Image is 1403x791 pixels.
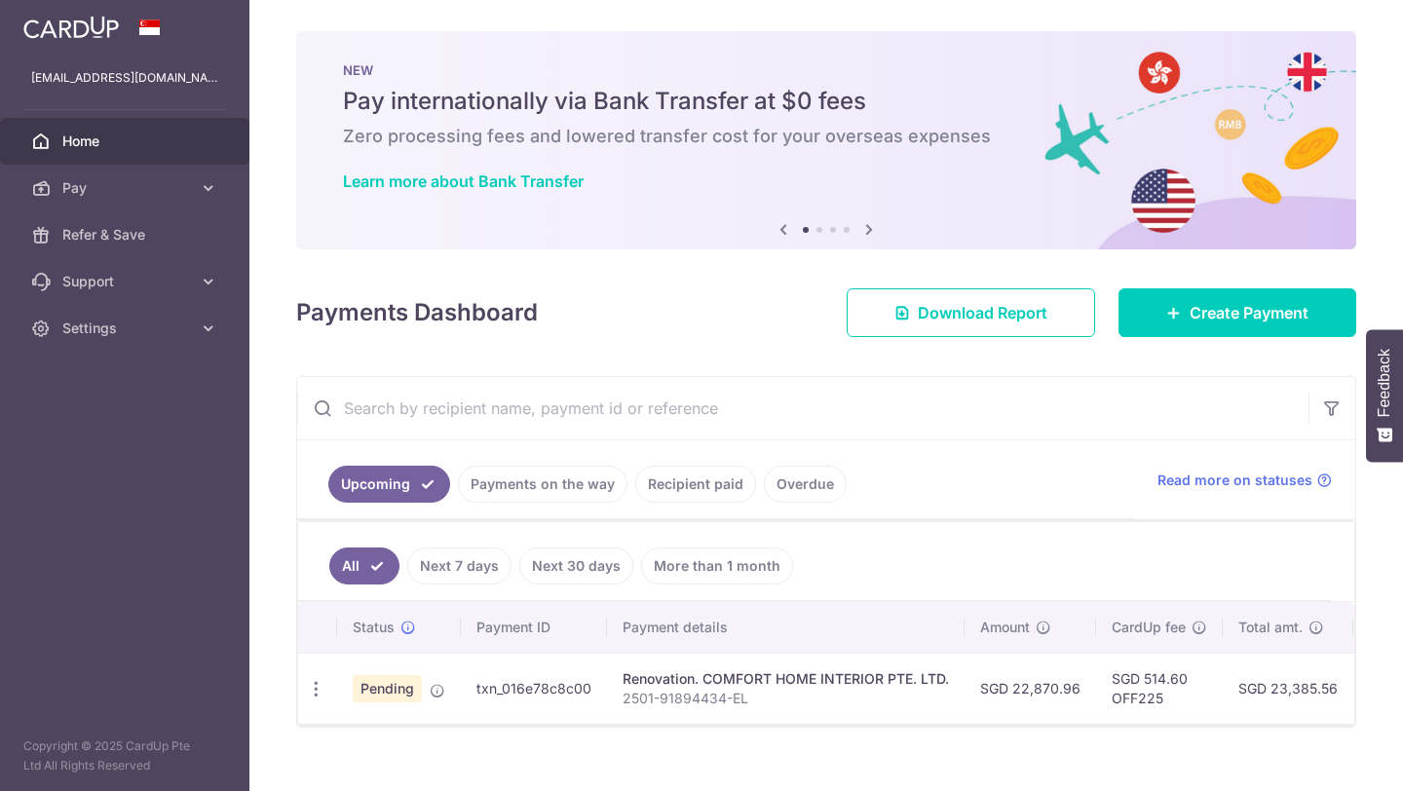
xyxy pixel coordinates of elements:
[297,377,1308,439] input: Search by recipient name, payment id or reference
[1366,329,1403,462] button: Feedback - Show survey
[1238,618,1303,637] span: Total amt.
[1376,349,1393,417] span: Feedback
[461,653,607,724] td: txn_016e78c8c00
[607,602,965,653] th: Payment details
[328,466,450,503] a: Upcoming
[1190,301,1308,324] span: Create Payment
[965,653,1096,724] td: SGD 22,870.96
[23,16,119,39] img: CardUp
[296,295,538,330] h4: Payments Dashboard
[353,675,422,702] span: Pending
[407,547,512,584] a: Next 7 days
[1277,733,1384,781] iframe: Opens a widget where you can find more information
[62,178,191,198] span: Pay
[62,319,191,338] span: Settings
[343,171,584,191] a: Learn more about Bank Transfer
[918,301,1047,324] span: Download Report
[62,132,191,151] span: Home
[461,602,607,653] th: Payment ID
[31,68,218,88] p: [EMAIL_ADDRESS][DOMAIN_NAME]
[623,669,949,689] div: Renovation. COMFORT HOME INTERIOR PTE. LTD.
[329,547,399,584] a: All
[519,547,633,584] a: Next 30 days
[641,547,793,584] a: More than 1 month
[458,466,627,503] a: Payments on the way
[353,618,395,637] span: Status
[847,288,1095,337] a: Download Report
[1096,653,1223,724] td: SGD 514.60 OFF225
[1112,618,1186,637] span: CardUp fee
[1223,653,1353,724] td: SGD 23,385.56
[343,86,1309,117] h5: Pay internationally via Bank Transfer at $0 fees
[1157,471,1332,490] a: Read more on statuses
[635,466,756,503] a: Recipient paid
[62,272,191,291] span: Support
[343,125,1309,148] h6: Zero processing fees and lowered transfer cost for your overseas expenses
[62,225,191,245] span: Refer & Save
[1119,288,1356,337] a: Create Payment
[764,466,847,503] a: Overdue
[1157,471,1312,490] span: Read more on statuses
[980,618,1030,637] span: Amount
[623,689,949,708] p: 2501-91894434-EL
[343,62,1309,78] p: NEW
[296,31,1356,249] img: Bank transfer banner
